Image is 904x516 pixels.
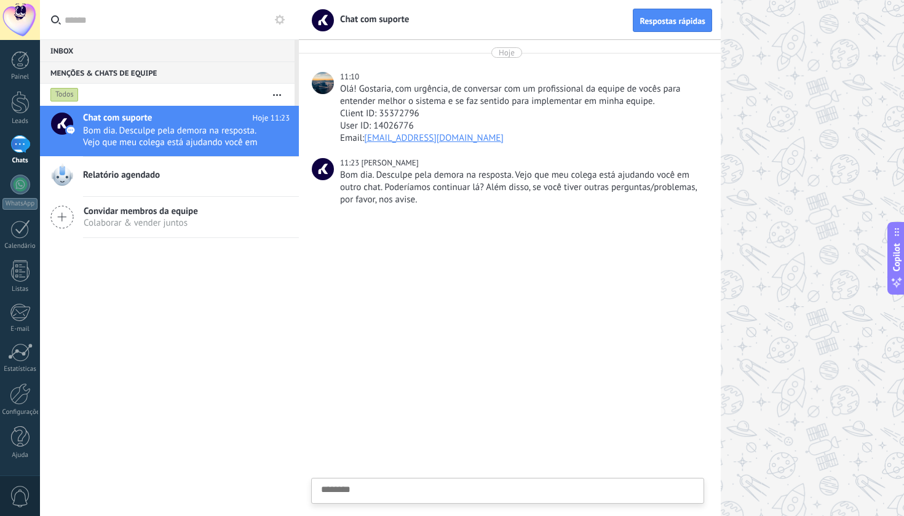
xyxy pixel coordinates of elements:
span: Copilot [890,243,903,271]
div: Hoje [499,47,515,58]
div: Inbox [40,39,295,62]
div: WhatsApp [2,198,38,210]
span: Colaborar & vender juntos [84,217,198,229]
div: Ajuda [2,451,38,459]
div: Painel [2,73,38,81]
a: [EMAIL_ADDRESS][DOMAIN_NAME] [364,132,504,144]
div: Menções & Chats de equipe [40,62,295,84]
div: Olá! Gostaria, com urgência, de conversar com um profissional da equipe de vocês para entender me... [340,83,702,108]
div: Configurações [2,408,38,416]
span: Relatório agendado [83,169,160,181]
span: Allan Peres [361,157,418,168]
div: Email: [340,132,702,145]
div: Calendário [2,242,38,250]
div: Listas [2,285,38,293]
div: Todos [50,87,79,102]
div: E-mail [2,325,38,333]
a: Relatório agendado [40,157,299,196]
div: 11:10 [340,71,361,83]
button: Mais [264,84,290,106]
span: Hoje 11:23 [253,112,290,124]
button: Respostas rápidas [633,9,712,32]
div: Chats [2,157,38,165]
div: Estatísticas [2,365,38,373]
div: User ID: 14026776 [340,120,702,132]
span: Chat com suporte [83,112,152,124]
span: Allan Peres [312,158,334,180]
span: Chat com suporte [333,14,409,25]
div: Leads [2,117,38,125]
span: Respostas rápidas [640,17,705,25]
div: 11:23 [340,157,361,169]
span: Convidar membros da equipe [84,205,198,217]
span: Bom dia. Desculpe pela demora na resposta. Vejo que meu colega está ajudando você em outro chat. ... [83,125,266,148]
div: Bom dia. Desculpe pela demora na resposta. Vejo que meu colega está ajudando você em outro chat. ... [340,169,702,206]
div: Client ID: 35372796 [340,108,702,120]
a: Chat com suporte Hoje 11:23 Bom dia. Desculpe pela demora na resposta. Vejo que meu colega está a... [40,106,299,156]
